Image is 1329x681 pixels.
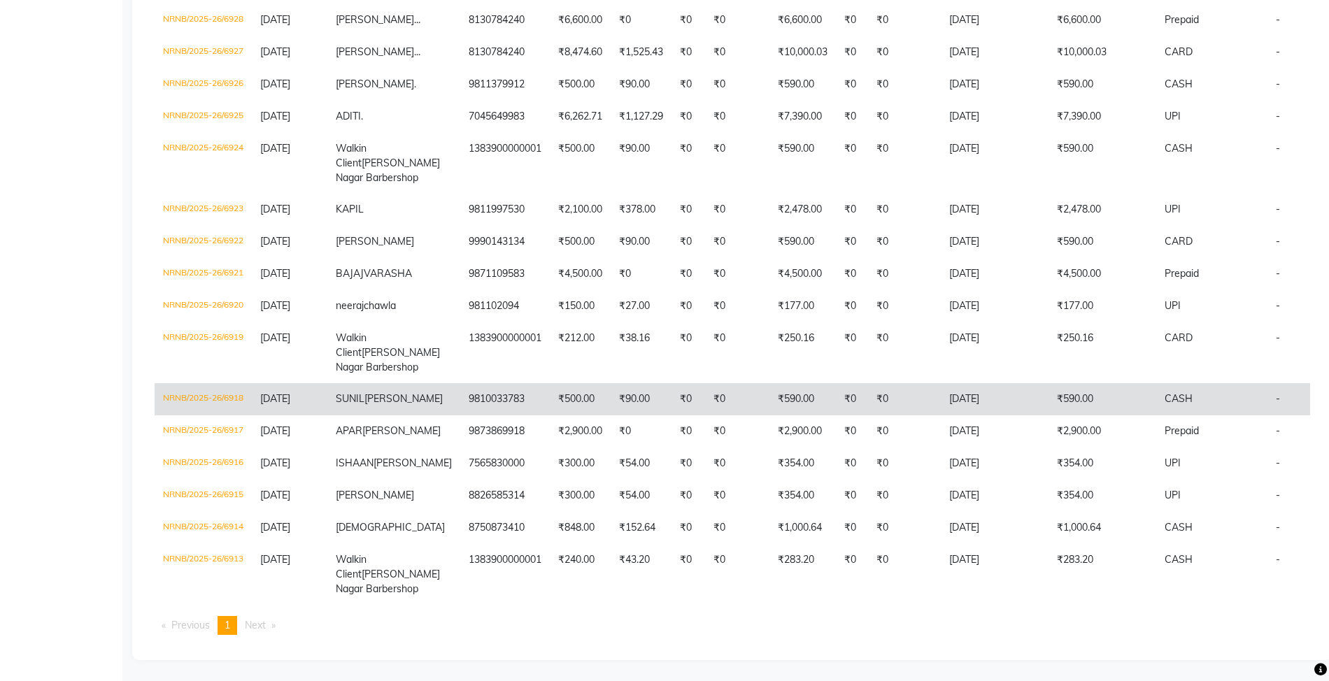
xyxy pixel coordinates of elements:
[868,480,941,512] td: ₹0
[769,226,836,258] td: ₹590.00
[836,512,868,544] td: ₹0
[868,415,941,447] td: ₹0
[155,69,252,101] td: NRNB/2025-26/6926
[868,322,941,383] td: ₹0
[460,544,550,605] td: 1383900000001
[1276,331,1280,344] span: -
[155,194,252,226] td: NRNB/2025-26/6923
[336,489,414,501] span: [PERSON_NAME]
[1276,267,1280,280] span: -
[836,544,868,605] td: ₹0
[1276,13,1280,26] span: -
[705,415,769,447] td: ₹0
[769,194,836,226] td: ₹2,478.00
[260,235,290,248] span: [DATE]
[550,36,611,69] td: ₹8,474.60
[336,45,414,58] span: [PERSON_NAME]
[260,521,290,533] span: [DATE]
[671,383,705,415] td: ₹0
[671,512,705,544] td: ₹0
[611,415,671,447] td: ₹0
[336,521,445,533] span: [DEMOGRAPHIC_DATA]
[836,290,868,322] td: ₹0
[550,322,611,383] td: ₹212.00
[550,290,611,322] td: ₹150.00
[1165,457,1181,469] span: UPI
[362,424,441,437] span: [PERSON_NAME]
[671,290,705,322] td: ₹0
[1049,480,1156,512] td: ₹354.00
[769,133,836,194] td: ₹590.00
[1049,194,1156,226] td: ₹2,478.00
[1165,235,1193,248] span: CARD
[705,480,769,512] td: ₹0
[155,133,252,194] td: NRNB/2025-26/6924
[868,4,941,36] td: ₹0
[1165,45,1193,58] span: CARD
[868,512,941,544] td: ₹0
[155,512,252,544] td: NRNB/2025-26/6914
[1276,299,1280,312] span: -
[336,424,362,437] span: APAR
[769,4,836,36] td: ₹6,600.00
[769,290,836,322] td: ₹177.00
[336,346,440,373] span: [PERSON_NAME] Nagar Barbershop
[868,101,941,133] td: ₹0
[868,447,941,480] td: ₹0
[1165,299,1181,312] span: UPI
[550,4,611,36] td: ₹6,600.00
[460,4,550,36] td: 8130784240
[1049,383,1156,415] td: ₹590.00
[1165,424,1199,437] span: Prepaid
[550,544,611,605] td: ₹240.00
[155,36,252,69] td: NRNB/2025-26/6927
[705,544,769,605] td: ₹0
[155,447,252,480] td: NRNB/2025-26/6916
[155,226,252,258] td: NRNB/2025-26/6922
[705,4,769,36] td: ₹0
[550,383,611,415] td: ₹500.00
[769,512,836,544] td: ₹1,000.64
[941,101,1049,133] td: [DATE]
[550,101,611,133] td: ₹6,262.71
[705,69,769,101] td: ₹0
[1165,203,1181,215] span: UPI
[868,36,941,69] td: ₹0
[671,69,705,101] td: ₹0
[836,383,868,415] td: ₹0
[460,101,550,133] td: 7045649983
[1276,45,1280,58] span: -
[671,447,705,480] td: ₹0
[460,36,550,69] td: 8130784240
[260,489,290,501] span: [DATE]
[671,258,705,290] td: ₹0
[225,619,230,631] span: 1
[836,258,868,290] td: ₹0
[361,110,363,122] span: .
[260,45,290,58] span: [DATE]
[336,142,367,169] span: Walkin Client
[705,258,769,290] td: ₹0
[941,133,1049,194] td: [DATE]
[868,544,941,605] td: ₹0
[336,457,374,469] span: ISHAAN
[1276,457,1280,469] span: -
[769,447,836,480] td: ₹354.00
[460,512,550,544] td: 8750873410
[671,544,705,605] td: ₹0
[550,480,611,512] td: ₹300.00
[155,544,252,605] td: NRNB/2025-26/6913
[1049,69,1156,101] td: ₹590.00
[836,36,868,69] td: ₹0
[1049,101,1156,133] td: ₹7,390.00
[941,512,1049,544] td: [DATE]
[941,226,1049,258] td: [DATE]
[260,142,290,155] span: [DATE]
[769,544,836,605] td: ₹283.20
[1276,142,1280,155] span: -
[941,322,1049,383] td: [DATE]
[611,322,671,383] td: ₹38.16
[1049,544,1156,605] td: ₹283.20
[941,544,1049,605] td: [DATE]
[611,480,671,512] td: ₹54.00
